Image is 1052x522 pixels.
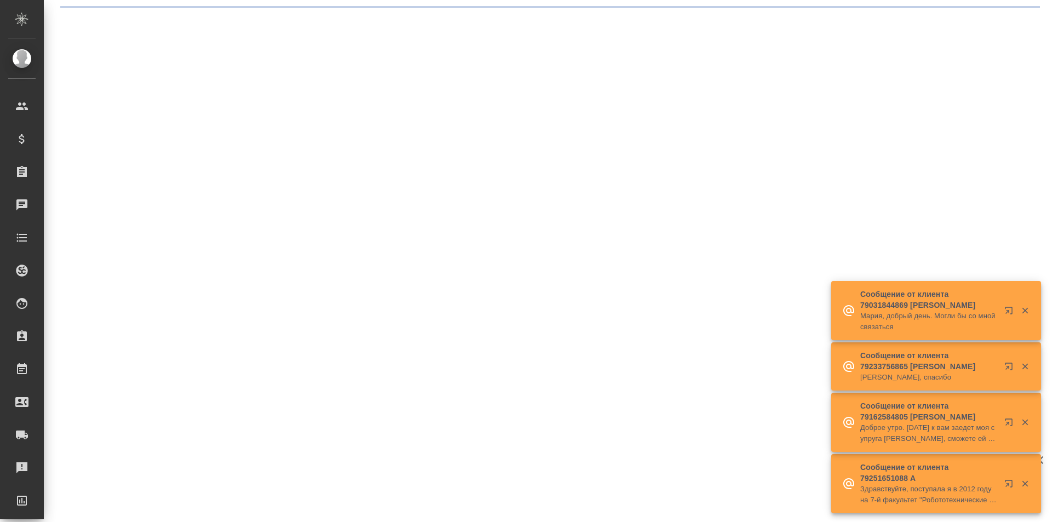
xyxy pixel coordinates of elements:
[860,484,997,506] p: Здравствуйте, поступала я в 2012 году на 7-й факультет "Робототехнические и интеллектуальные системы
[860,400,997,422] p: Сообщение от клиента 79162584805 [PERSON_NAME]
[860,422,997,444] p: Доброе утро. [DATE] к вам заедет моя супруга [PERSON_NAME], сможете ей отдать перево
[998,473,1024,499] button: Открыть в новой вкладке
[998,411,1024,438] button: Открыть в новой вкладке
[1014,479,1036,489] button: Закрыть
[1014,362,1036,371] button: Закрыть
[860,462,997,484] p: Сообщение от клиента 79251651088 A
[860,311,997,332] p: Мария, добрый день. Могли бы со мной связаться
[860,289,997,311] p: Сообщение от клиента 79031844869 [PERSON_NAME]
[998,355,1024,382] button: Открыть в новой вкладке
[998,300,1024,326] button: Открыть в новой вкладке
[860,350,997,372] p: Сообщение от клиента 79233756865 [PERSON_NAME]
[1014,417,1036,427] button: Закрыть
[1014,306,1036,316] button: Закрыть
[860,372,997,383] p: [PERSON_NAME], спасибо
